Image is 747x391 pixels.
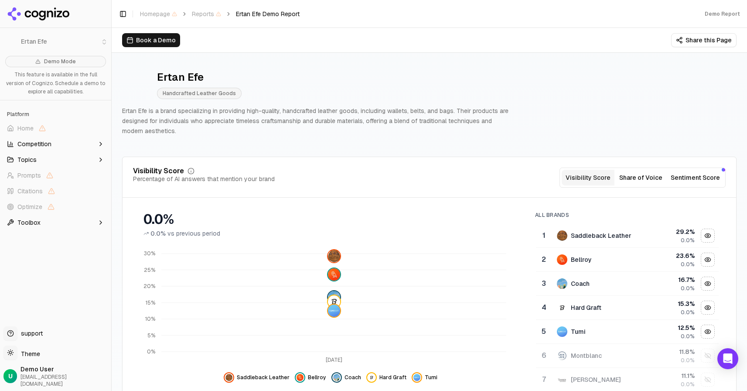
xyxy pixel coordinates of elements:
[20,365,108,374] span: Demo User
[147,332,155,339] tspan: 5%
[167,229,220,238] span: vs previous period
[225,374,232,381] img: saddleback leather
[140,10,300,18] nav: breadcrumb
[557,230,567,241] img: saddleback leather
[557,278,567,289] img: coach
[557,302,567,313] img: hard graft
[701,277,715,291] button: Hide coach data
[648,227,695,236] div: 29.2 %
[539,374,548,385] div: 7
[557,254,567,265] img: bellroy
[648,299,695,308] div: 15.3 %
[681,261,695,268] span: 0.0%
[328,250,340,262] img: saddleback leather
[3,153,108,167] button: Topics
[224,372,290,383] button: Hide saddleback leather data
[614,170,667,185] button: Share of Voice
[17,350,40,358] span: Theme
[122,106,513,136] p: Ertan Efe is a brand specializing in providing high-quality, handcrafted leather goods, including...
[3,107,108,121] div: Platform
[539,350,548,361] div: 6
[366,372,406,383] button: Hide hard graft data
[345,374,361,381] span: Coach
[328,296,340,308] img: hard graft
[133,168,184,175] div: Visibility Score
[308,374,326,381] span: Bellroy
[539,230,548,241] div: 1
[17,329,43,338] span: support
[681,285,695,292] span: 0.0%
[536,320,719,344] tr: 5tumiTumi12.5%0.0%Hide tumi data
[539,254,548,265] div: 2
[681,381,695,388] span: 0.0%
[146,299,155,306] tspan: 15%
[701,373,715,387] button: Show tanner goods data
[648,371,695,380] div: 11.1 %
[143,212,518,227] div: 0.0%
[701,253,715,267] button: Hide bellroy data
[539,302,548,313] div: 4
[133,175,275,183] div: Percentage of AI answers that mention your brand
[571,327,586,336] div: Tumi
[425,374,437,381] span: Tumi
[157,88,242,99] span: Handcrafted Leather Goods
[157,70,242,84] div: Ertan Efe
[237,374,290,381] span: Saddleback Leather
[331,372,361,383] button: Hide coach data
[236,10,300,18] span: Ertan Efe Demo Report
[328,268,340,281] img: bellroy
[150,229,166,238] span: 0.0%
[557,350,567,361] img: montblanc
[17,202,42,211] span: Optimize
[717,348,738,369] div: Open Intercom Messenger
[701,229,715,243] button: Hide saddleback leather data
[648,275,695,284] div: 16.7 %
[17,187,43,195] span: Citations
[20,374,108,388] span: [EMAIL_ADDRESS][DOMAIN_NAME]
[326,357,342,364] tspan: [DATE]
[536,248,719,272] tr: 2bellroyBellroy23.6%0.0%Hide bellroy data
[379,374,406,381] span: Hard Graft
[571,375,621,384] div: [PERSON_NAME]
[536,296,719,320] tr: 4hard graftHard Graft15.3%0.0%Hide hard graft data
[701,349,715,363] button: Show montblanc data
[44,58,76,65] span: Demo Mode
[122,33,180,47] button: Book a Demo
[297,374,304,381] img: bellroy
[681,333,695,340] span: 0.0%
[368,374,375,381] img: hard graft
[681,357,695,364] span: 0.0%
[17,218,41,227] span: Toolbox
[701,301,715,315] button: Hide hard graft data
[681,237,695,244] span: 0.0%
[144,267,155,274] tspan: 25%
[140,10,177,18] span: Homepage
[535,212,719,219] div: All Brands
[539,326,548,337] div: 5
[328,291,340,303] img: coach
[562,170,614,185] button: Visibility Score
[328,305,340,317] img: tumi
[667,170,723,185] button: Sentiment Score
[8,372,13,381] span: U
[17,124,34,133] span: Home
[143,283,155,290] tspan: 20%
[536,344,719,368] tr: 6montblancMontblanc11.8%0.0%Show montblanc data
[144,250,155,257] tspan: 30%
[648,347,695,356] div: 11.8 %
[536,272,719,296] tr: 3coachCoach16.7%0.0%Hide coach data
[571,351,602,360] div: Montblanc
[122,71,150,99] img: Ertan Efe
[17,171,41,180] span: Prompts
[681,309,695,316] span: 0.0%
[705,10,740,17] div: Demo Report
[701,325,715,339] button: Hide tumi data
[295,372,326,383] button: Hide bellroy data
[3,137,108,151] button: Competition
[557,326,567,337] img: tumi
[17,140,51,148] span: Competition
[145,316,155,323] tspan: 10%
[147,349,155,356] tspan: 0%
[571,279,590,288] div: Coach
[536,224,719,248] tr: 1saddleback leatherSaddleback Leather29.2%0.0%Hide saddleback leather data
